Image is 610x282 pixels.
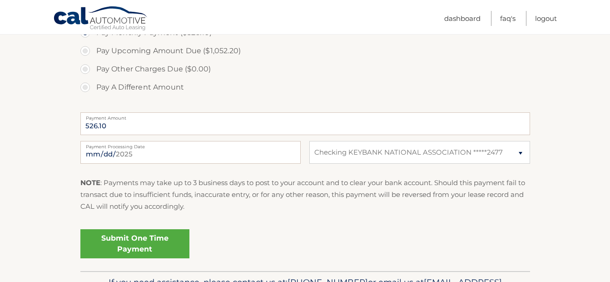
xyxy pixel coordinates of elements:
[80,112,530,120] label: Payment Amount
[53,6,149,32] a: Cal Automotive
[80,141,301,164] input: Payment Date
[80,178,100,187] strong: NOTE
[80,141,301,148] label: Payment Processing Date
[80,112,530,135] input: Payment Amount
[80,60,530,78] label: Pay Other Charges Due ($0.00)
[80,42,530,60] label: Pay Upcoming Amount Due ($1,052.20)
[80,177,530,213] p: : Payments may take up to 3 business days to post to your account and to clear your bank account....
[444,11,481,26] a: Dashboard
[535,11,557,26] a: Logout
[500,11,516,26] a: FAQ's
[80,78,530,96] label: Pay A Different Amount
[80,229,189,258] a: Submit One Time Payment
